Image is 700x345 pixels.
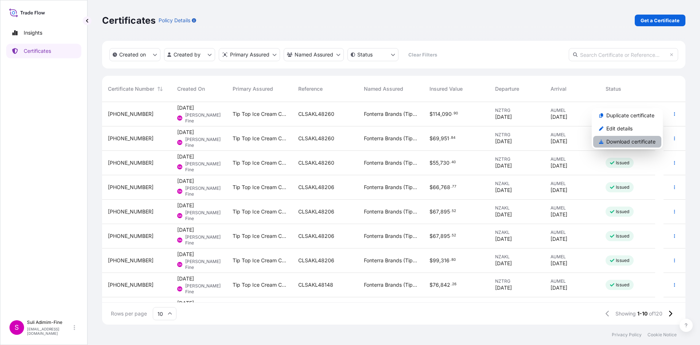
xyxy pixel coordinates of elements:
[593,123,661,134] a: Edit details
[606,125,633,132] p: Edit details
[102,15,156,26] p: Certificates
[641,17,680,24] p: Get a Certificate
[606,112,654,119] p: Duplicate certificate
[593,110,661,121] a: Duplicate certificate
[592,108,663,149] div: Actions
[593,136,661,148] a: Download certificate
[159,17,190,24] p: Policy Details
[606,138,656,145] p: Download certificate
